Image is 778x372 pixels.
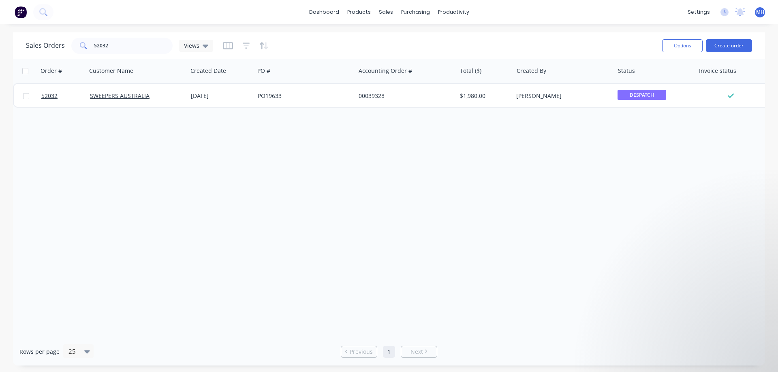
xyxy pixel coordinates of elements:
div: Accounting Order # [359,67,412,75]
span: Views [184,41,199,50]
div: Created By [517,67,546,75]
ul: Pagination [338,346,440,358]
a: dashboard [305,6,343,18]
span: Previous [350,348,373,356]
div: products [343,6,375,18]
a: 52032 [41,84,90,108]
div: Status [618,67,635,75]
button: Options [662,39,703,52]
span: 52032 [41,92,58,100]
span: Next [410,348,423,356]
div: [DATE] [191,92,251,100]
button: Create order [706,39,752,52]
div: productivity [434,6,473,18]
div: PO # [257,67,270,75]
span: DESPATCH [618,90,666,100]
div: [PERSON_NAME] [516,92,606,100]
div: purchasing [397,6,434,18]
div: sales [375,6,397,18]
img: Factory [15,6,27,18]
div: $1,980.00 [460,92,507,100]
div: 00039328 [359,92,449,100]
span: MH [756,9,764,16]
iframe: Intercom live chat [750,344,770,364]
div: Total ($) [460,67,481,75]
input: Search... [94,38,173,54]
a: Next page [401,348,437,356]
div: PO19633 [258,92,348,100]
div: Customer Name [89,67,133,75]
div: Created Date [190,67,226,75]
div: settings [684,6,714,18]
a: Previous page [341,348,377,356]
a: SWEEPERS AUSTRALIA [90,92,150,100]
h1: Sales Orders [26,42,65,49]
div: Invoice status [699,67,736,75]
a: Page 1 is your current page [383,346,395,358]
div: Order # [41,67,62,75]
span: Rows per page [19,348,60,356]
